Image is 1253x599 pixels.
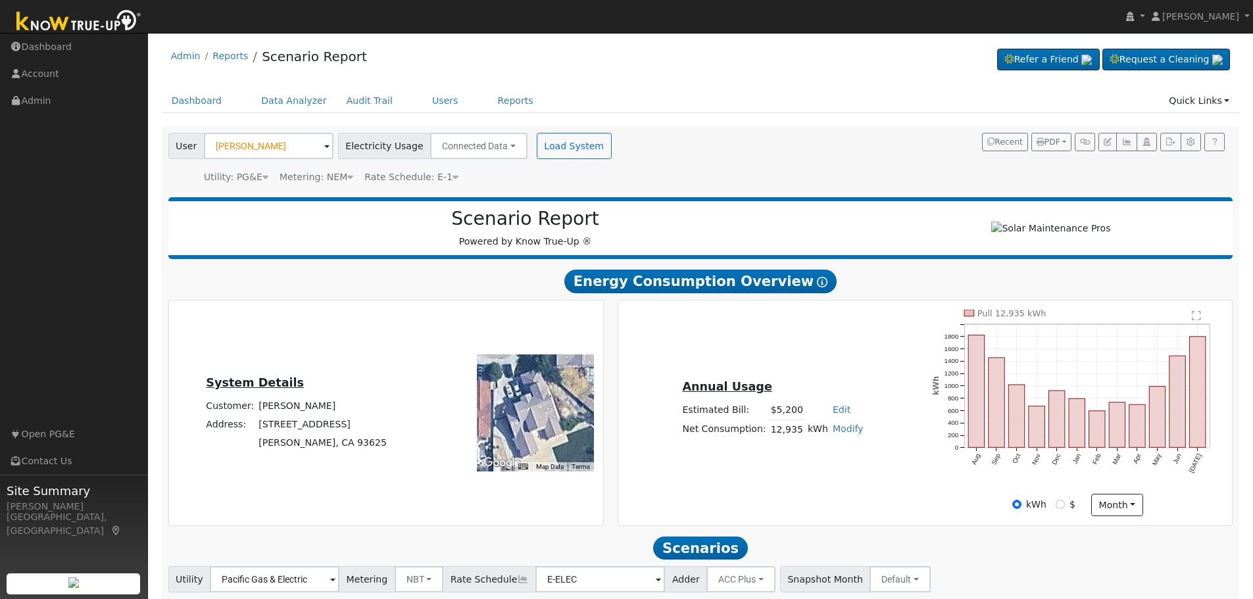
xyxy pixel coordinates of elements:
rect: onclick="" [1169,356,1185,447]
span: [PERSON_NAME] [1162,11,1239,22]
rect: onclick="" [1089,411,1105,448]
u: Annual Usage [682,380,772,393]
rect: onclick="" [968,335,984,448]
td: kWh [805,419,830,439]
td: $5,200 [768,401,805,420]
text: 1200 [945,370,959,377]
span: Adder [664,566,707,592]
button: Login As [1137,133,1157,151]
button: PDF [1031,133,1071,151]
span: Site Summary [7,482,141,500]
a: Scenario Report [262,49,367,64]
a: Quick Links [1159,89,1239,113]
u: System Details [206,376,304,389]
text: 0 [955,444,959,451]
a: Open this area in Google Maps (opens a new window) [480,454,524,471]
button: Map Data [536,462,564,471]
a: Users [422,89,468,113]
td: [STREET_ADDRESS] [257,415,389,433]
div: [GEOGRAPHIC_DATA], [GEOGRAPHIC_DATA] [7,510,141,538]
button: Settings [1181,133,1201,151]
a: Edit [833,404,850,415]
text: kWh [931,376,941,395]
text: Feb [1091,452,1102,466]
button: Multi-Series Graph [1116,133,1137,151]
td: Estimated Bill: [680,401,768,420]
img: Google [480,454,524,471]
img: Know True-Up [10,7,148,37]
a: Request a Cleaning [1102,49,1230,71]
button: NBT [395,566,444,592]
div: Utility: PG&E [204,170,268,184]
rect: onclick="" [1009,385,1025,447]
a: Reports [212,51,248,61]
a: Admin [171,51,201,61]
button: Export Interval Data [1160,133,1181,151]
text: Nov [1031,452,1042,466]
span: Snapshot Month [780,566,871,592]
rect: onclick="" [1049,391,1065,447]
input: kWh [1012,500,1021,509]
span: Energy Consumption Overview [564,270,837,293]
text: Sep [991,452,1002,466]
span: Electricity Usage [338,133,431,159]
text: Jan [1071,452,1083,465]
text: 600 [948,407,959,414]
a: Reports [488,89,543,113]
td: Customer: [204,396,257,415]
text: Mar [1112,452,1123,466]
span: Metering [339,566,395,592]
label: $ [1069,498,1075,512]
span: Scenarios [653,537,747,560]
rect: onclick="" [1069,398,1085,447]
span: Rate Schedule [443,566,536,592]
button: Load System [537,133,612,159]
i: Show Help [817,277,827,287]
rect: onclick="" [1150,387,1166,448]
span: User [168,133,205,159]
a: Data Analyzer [251,89,337,113]
a: Audit Trail [337,89,403,113]
img: retrieve [1081,55,1092,65]
button: Connected Data [430,133,528,159]
text: 1800 [945,333,959,340]
rect: onclick="" [989,358,1004,448]
text: May [1151,452,1163,467]
td: 12,935 [768,419,805,439]
text: 800 [948,395,959,402]
button: month [1091,494,1143,516]
text: 1600 [945,345,959,352]
text: Apr [1132,452,1143,465]
text:  [1192,310,1202,321]
a: Terms [572,463,590,470]
a: Modify [833,423,864,434]
button: ACC Plus [706,566,775,592]
text: Aug [970,452,981,466]
text: Dec [1051,452,1062,466]
div: Metering: NEM [280,170,353,184]
div: [PERSON_NAME] [7,500,141,514]
input: $ [1056,500,1065,509]
text: Pull 12,935 kWh [977,308,1046,318]
div: Powered by Know True-Up ® [175,208,876,249]
td: [PERSON_NAME], CA 93625 [257,434,389,452]
button: Default [870,566,931,592]
rect: onclick="" [1129,404,1145,447]
span: PDF [1037,137,1060,147]
button: Recent [982,133,1028,151]
text: 1400 [945,358,959,365]
img: Solar Maintenance Pros [991,222,1110,235]
label: kWh [1026,498,1046,512]
img: retrieve [68,577,79,588]
a: Help Link [1204,133,1225,151]
text: Oct [1011,452,1022,465]
text: 200 [948,431,959,439]
img: retrieve [1212,55,1223,65]
td: Address: [204,415,257,433]
text: Jun [1172,452,1183,465]
input: Select a Utility [210,566,339,592]
text: 400 [948,419,959,427]
rect: onclick="" [1190,337,1206,448]
button: Edit User [1098,133,1117,151]
span: Utility [168,566,211,592]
